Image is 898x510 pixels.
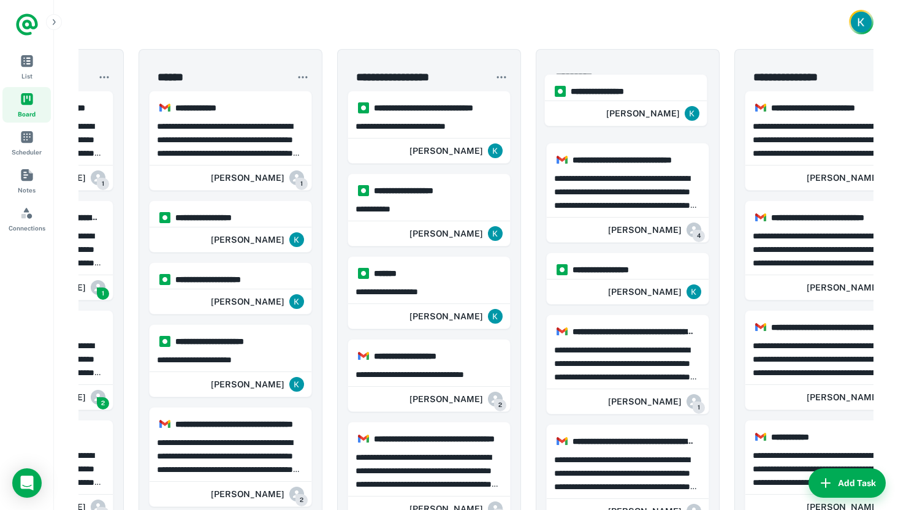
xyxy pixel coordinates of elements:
a: Scheduler [2,125,51,161]
a: Connections [2,201,51,237]
span: Board [18,109,36,119]
a: Notes [2,163,51,199]
button: Add Task [809,468,886,498]
button: Account button [849,10,873,34]
span: Notes [18,185,36,195]
a: Logo [15,12,39,37]
img: Kristina Jackson [851,12,872,32]
a: List [2,49,51,85]
a: Board [2,87,51,123]
span: List [21,71,32,81]
span: Scheduler [12,147,42,157]
span: Connections [9,223,45,233]
div: Open Intercom Messenger [12,468,42,498]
